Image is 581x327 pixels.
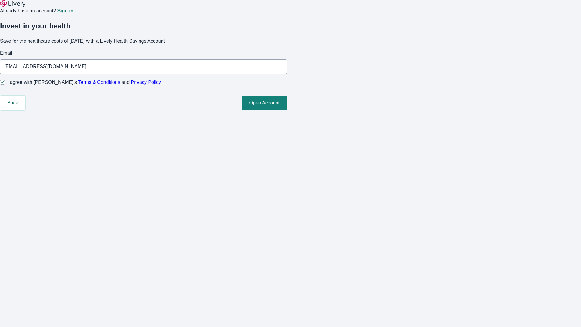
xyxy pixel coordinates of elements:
button: Open Account [242,96,287,110]
a: Terms & Conditions [78,80,120,85]
a: Sign in [57,8,73,13]
span: I agree with [PERSON_NAME]’s and [7,79,161,86]
a: Privacy Policy [131,80,161,85]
